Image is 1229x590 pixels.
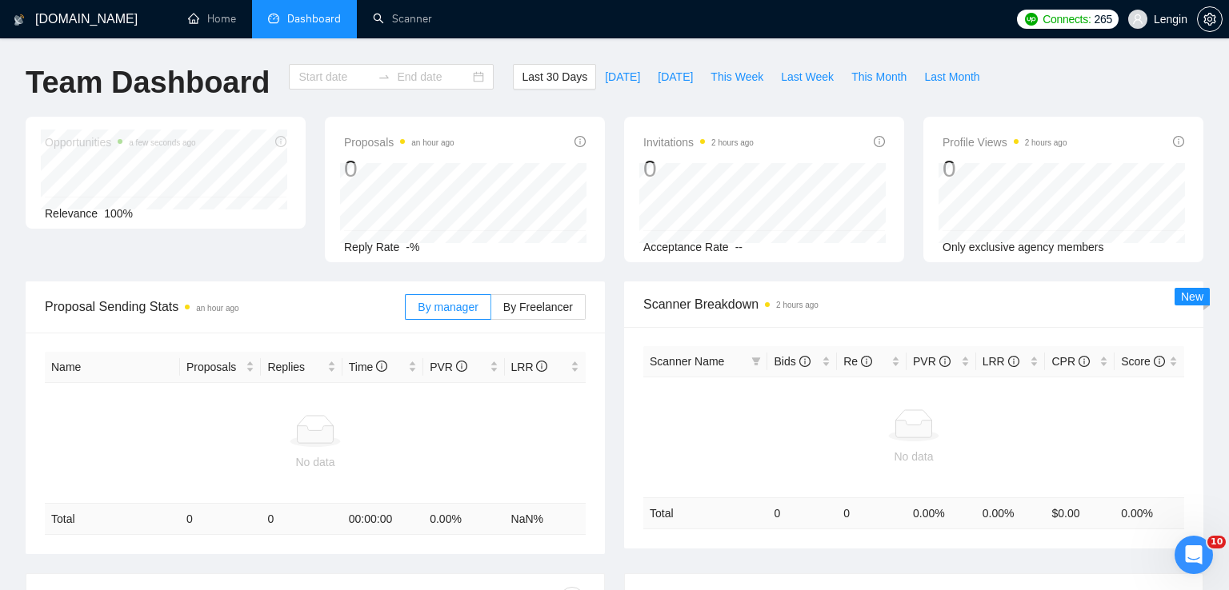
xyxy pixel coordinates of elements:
[418,301,478,313] span: By manager
[511,361,548,373] span: LRR
[1045,497,1115,528] td: $ 0.00
[943,241,1104,253] span: Only exclusive agency members
[349,361,387,373] span: Time
[287,12,341,26] span: Dashboard
[536,361,547,372] span: info-circle
[406,241,419,253] span: -%
[45,297,405,317] span: Proposal Sending Stats
[767,497,837,528] td: 0
[1115,497,1184,528] td: 0.00 %
[748,349,764,373] span: filter
[267,358,323,376] span: Replies
[649,64,702,90] button: [DATE]
[373,12,432,26] a: searchScanner
[1198,13,1222,26] span: setting
[735,241,743,253] span: --
[186,358,242,376] span: Proposals
[344,153,454,184] div: 0
[983,355,1019,368] span: LRR
[939,356,951,367] span: info-circle
[1094,10,1111,28] span: 265
[702,64,772,90] button: This Week
[45,504,180,535] td: Total
[378,70,390,83] span: swap-right
[843,64,915,90] button: This Month
[342,504,423,535] td: 00:00:00
[1175,536,1213,574] iframe: Intercom live chat
[261,352,342,383] th: Replies
[924,68,979,86] span: Last Month
[14,7,25,33] img: logo
[658,68,693,86] span: [DATE]
[843,355,872,368] span: Re
[513,64,596,90] button: Last 30 Days
[522,68,587,86] span: Last 30 Days
[574,136,586,147] span: info-circle
[378,70,390,83] span: to
[799,356,811,367] span: info-circle
[781,68,834,86] span: Last Week
[1079,356,1090,367] span: info-circle
[874,136,885,147] span: info-circle
[180,352,261,383] th: Proposals
[596,64,649,90] button: [DATE]
[1008,356,1019,367] span: info-circle
[711,138,754,147] time: 2 hours ago
[45,352,180,383] th: Name
[915,64,988,90] button: Last Month
[196,304,238,313] time: an hour ago
[430,361,467,373] span: PVR
[650,448,1178,465] div: No data
[1173,136,1184,147] span: info-circle
[423,504,504,535] td: 0.00 %
[1051,355,1089,368] span: CPR
[1154,356,1165,367] span: info-circle
[1181,290,1203,303] span: New
[861,356,872,367] span: info-circle
[1121,355,1164,368] span: Score
[45,207,98,220] span: Relevance
[643,133,754,152] span: Invitations
[298,68,371,86] input: Start date
[711,68,763,86] span: This Week
[851,68,907,86] span: This Month
[751,357,761,366] span: filter
[943,133,1067,152] span: Profile Views
[643,294,1184,314] span: Scanner Breakdown
[344,133,454,152] span: Proposals
[643,241,729,253] span: Acceptance Rate
[1043,10,1091,28] span: Connects:
[503,301,573,313] span: By Freelancer
[1025,13,1038,26] img: upwork-logo.png
[344,241,399,253] span: Reply Rate
[643,153,754,184] div: 0
[411,138,454,147] time: an hour ago
[907,497,976,528] td: 0.00 %
[837,497,907,528] td: 0
[913,355,951,368] span: PVR
[643,497,767,528] td: Total
[976,497,1046,528] td: 0.00 %
[1197,6,1223,32] button: setting
[774,355,810,368] span: Bids
[261,504,342,535] td: 0
[776,301,819,309] time: 2 hours ago
[1207,536,1226,548] span: 10
[376,361,387,372] span: info-circle
[456,361,467,372] span: info-circle
[397,68,470,86] input: End date
[268,13,279,24] span: dashboard
[1197,13,1223,26] a: setting
[505,504,586,535] td: NaN %
[772,64,843,90] button: Last Week
[188,12,236,26] a: homeHome
[26,64,270,102] h1: Team Dashboard
[650,355,724,368] span: Scanner Name
[1132,14,1143,25] span: user
[605,68,640,86] span: [DATE]
[104,207,133,220] span: 100%
[180,504,261,535] td: 0
[943,153,1067,184] div: 0
[1025,138,1067,147] time: 2 hours ago
[51,453,579,471] div: No data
